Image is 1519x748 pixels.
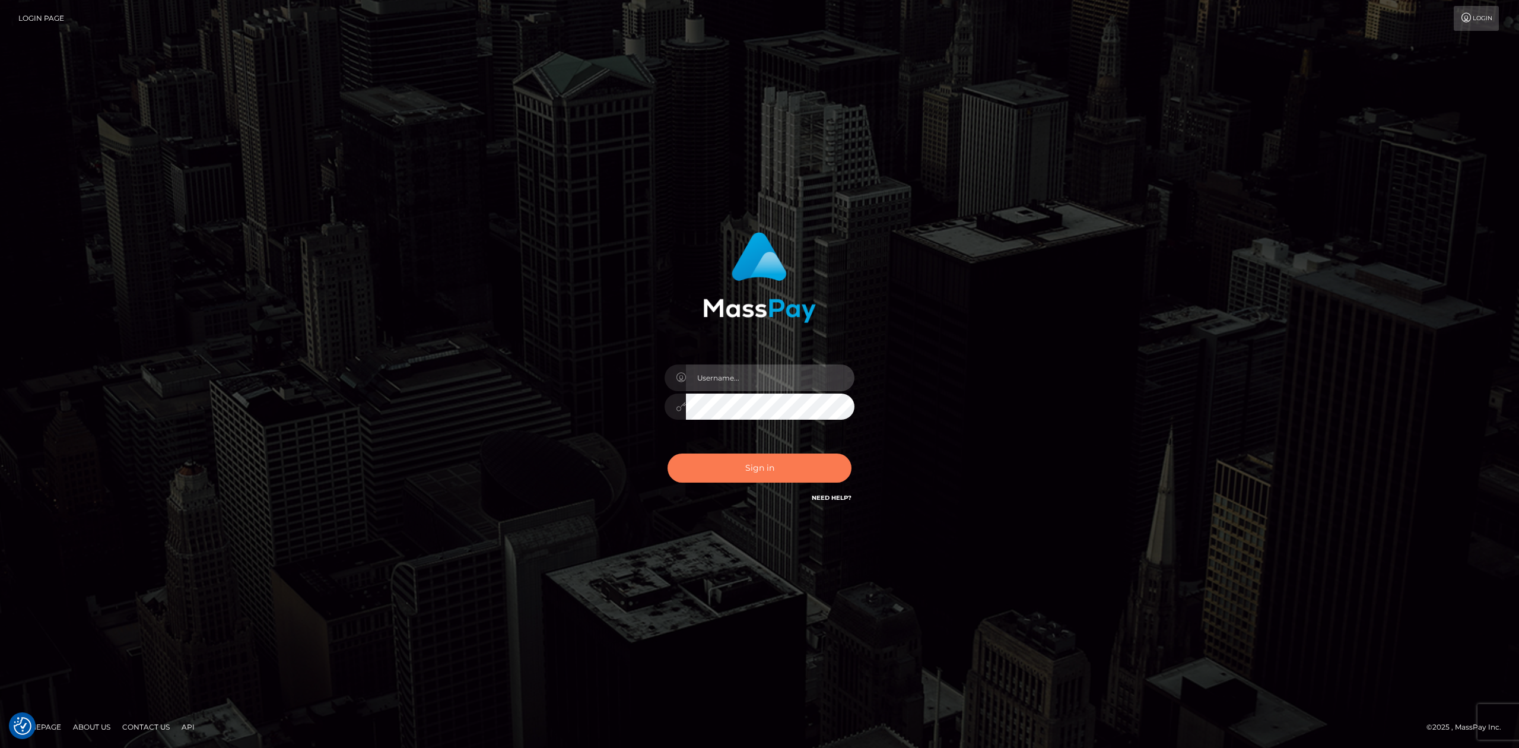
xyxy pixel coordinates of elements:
div: © 2025 , MassPay Inc. [1426,721,1510,734]
a: Login [1454,6,1499,31]
a: Need Help? [812,494,851,502]
input: Username... [686,365,854,391]
a: Login Page [18,6,64,31]
a: Homepage [13,718,66,736]
img: Revisit consent button [14,717,31,735]
img: MassPay Login [703,232,816,323]
button: Consent Preferences [14,717,31,735]
button: Sign in [668,454,851,483]
a: About Us [68,718,115,736]
a: API [177,718,199,736]
a: Contact Us [117,718,174,736]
